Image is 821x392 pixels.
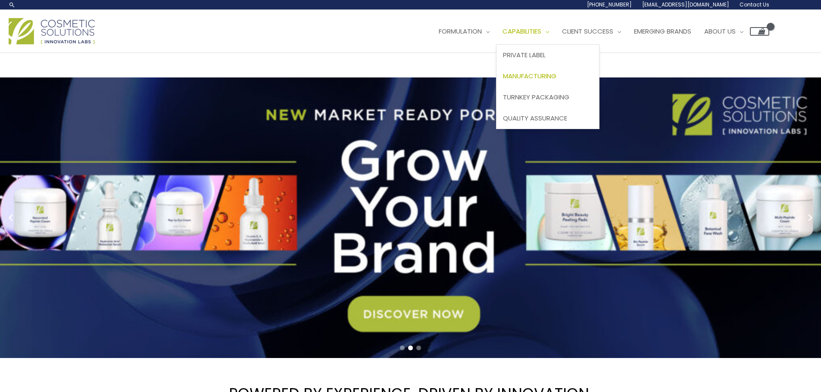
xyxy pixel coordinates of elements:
span: Manufacturing [503,71,556,80]
span: Capabilities [503,27,541,36]
span: Go to slide 1 [400,346,405,350]
span: Client Success [562,27,613,36]
span: Emerging Brands [634,27,691,36]
a: Quality Assurance [496,108,599,129]
a: About Us [698,19,750,44]
a: Manufacturing [496,66,599,87]
a: Turnkey Packaging [496,86,599,108]
nav: Site Navigation [426,19,769,44]
a: Search icon link [9,1,16,8]
span: [EMAIL_ADDRESS][DOMAIN_NAME] [642,1,729,8]
a: Emerging Brands [627,19,698,44]
span: Formulation [439,27,482,36]
a: Formulation [432,19,496,44]
a: Client Success [556,19,627,44]
a: Private Label [496,45,599,66]
span: Private Label [503,50,546,59]
span: Turnkey Packaging [503,93,569,102]
span: [PHONE_NUMBER] [587,1,632,8]
span: Quality Assurance [503,114,567,123]
img: Cosmetic Solutions Logo [9,18,95,44]
span: Contact Us [740,1,769,8]
a: Capabilities [496,19,556,44]
button: Next slide [804,211,817,224]
a: View Shopping Cart, empty [750,27,769,36]
span: Go to slide 2 [408,346,413,350]
span: About Us [704,27,736,36]
button: Previous slide [4,211,17,224]
span: Go to slide 3 [416,346,421,350]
